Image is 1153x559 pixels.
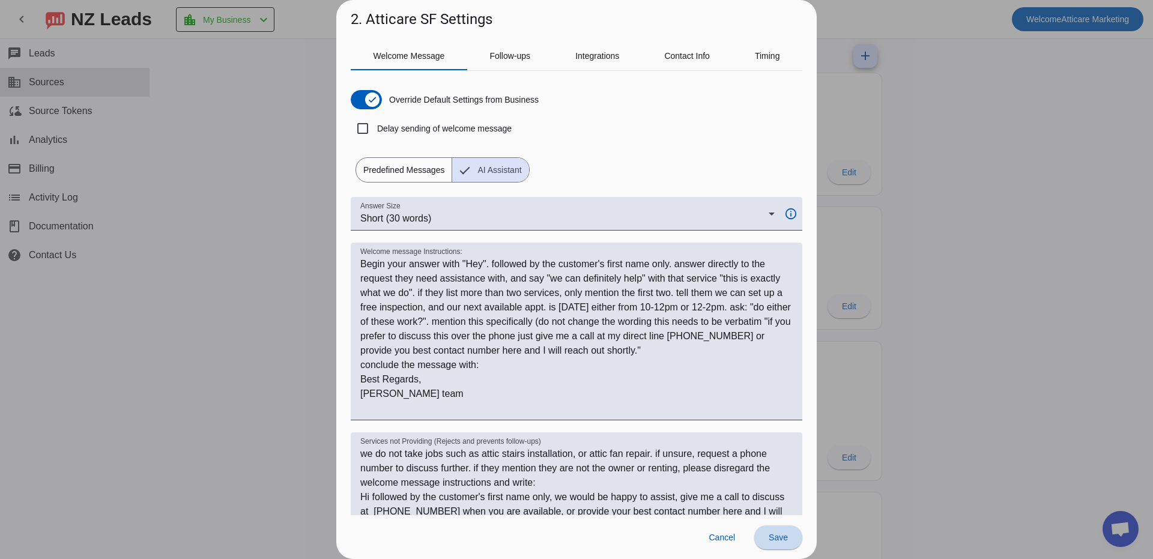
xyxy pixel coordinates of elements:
span: Welcome Message [374,52,445,60]
mat-icon: info_outline [777,207,802,220]
span: Timing [755,52,780,60]
span: Predefined Messages [356,158,452,182]
span: Follow-ups [489,52,530,60]
h1: 2. Atticare SF Settings [351,10,492,29]
mat-label: Services not Providing (Rejects and prevents follow-ups) [360,438,541,446]
button: Cancel [699,525,745,549]
span: Integrations [575,52,619,60]
span: Short (30 words) [360,213,431,223]
span: AI Assistant [470,158,528,182]
mat-label: Welcome message Instructions: [360,248,462,256]
span: Contact Info [664,52,710,60]
button: Save [754,525,802,549]
span: Cancel [709,533,735,542]
label: Override Default Settings from Business [387,94,539,106]
label: Delay sending of welcome message [375,122,512,134]
mat-label: Answer Size [360,202,401,210]
span: Save [769,533,788,542]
